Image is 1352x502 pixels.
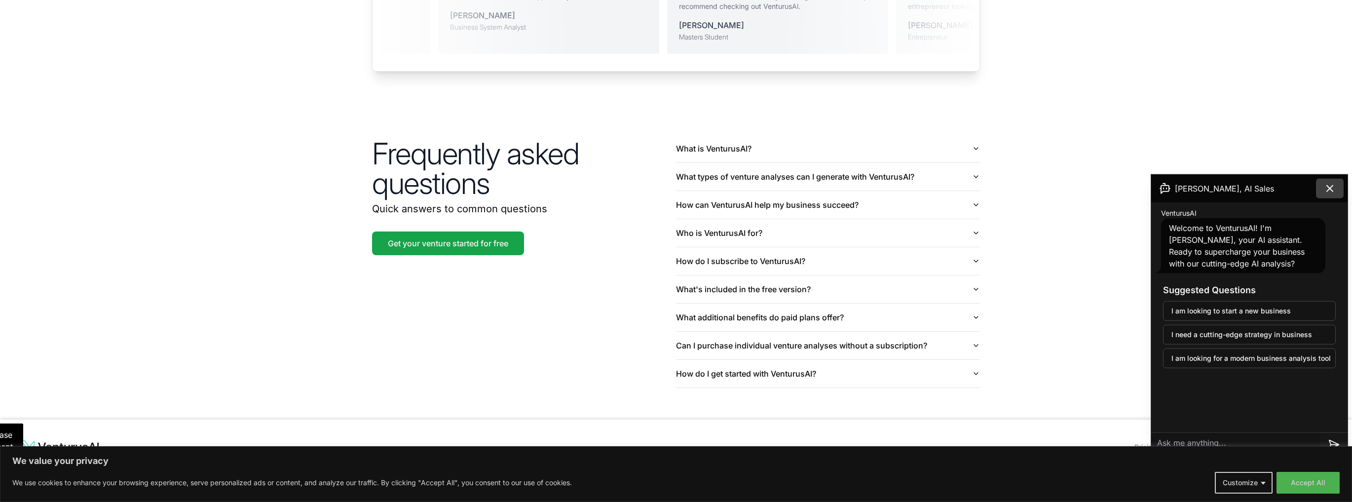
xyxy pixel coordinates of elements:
[676,360,980,387] button: How do I get started with VenturusAI?
[1163,283,1336,297] h3: Suggested Questions
[20,439,100,455] img: logo
[1163,348,1336,368] button: I am looking for a modern business analysis tool
[676,275,980,303] button: What's included in the free version?
[1169,223,1305,269] span: Welcome to VenturusAI! I'm [PERSON_NAME], your AI assistant. Ready to supercharge your business w...
[1134,443,1157,451] a: Pricing
[372,139,676,198] h2: Frequently asked questions
[937,19,1002,31] div: [PERSON_NAME]
[12,455,1340,467] p: We value your privacy
[676,191,980,219] button: How can VenturusAI help my business succeed?
[708,32,773,42] div: Masters Student
[1277,472,1340,494] button: Accept All
[676,332,980,359] button: Can I purchase individual venture analyses without a subscription?
[1175,183,1274,194] span: [PERSON_NAME], AI Sales
[12,477,572,489] p: We use cookies to enhance your browsing experience, serve personalized ads or content, and analyz...
[1215,472,1273,494] button: Customize
[937,32,1002,42] div: Entrepreneur
[676,163,980,191] button: What types of venture analyses can I generate with VenturusAI?
[676,219,980,247] button: Who is VenturusAI for?
[708,19,773,31] div: [PERSON_NAME]
[676,304,980,331] button: What additional benefits do paid plans offer?
[479,9,555,21] div: [PERSON_NAME]
[1163,301,1336,321] button: I am looking to start a new business
[1161,208,1197,218] span: VenturusAI
[1163,325,1336,345] button: I need a cutting-edge strategy in business
[676,247,980,275] button: How do I subscribe to VenturusAI?
[372,202,676,216] p: Quick answers to common questions
[676,135,980,162] button: What is VenturusAI?
[479,22,555,32] div: Business System Analyst
[372,232,524,255] a: Get your venture started for free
